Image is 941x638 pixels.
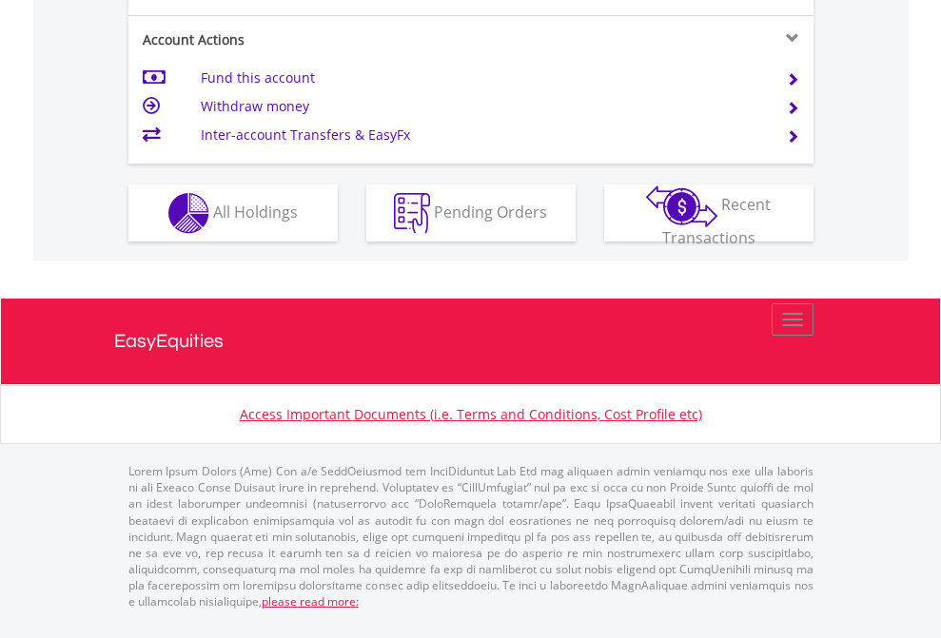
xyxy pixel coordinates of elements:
[240,405,702,423] a: Access Important Documents (i.e. Terms and Conditions, Cost Profile etc)
[604,184,814,242] button: Recent Transactions
[201,92,763,121] td: Withdraw money
[201,121,763,149] td: Inter-account Transfers & EasyFx
[434,201,547,222] span: Pending Orders
[201,64,763,92] td: Fund this account
[168,193,209,234] img: holdings-wht.png
[114,299,828,384] a: EasyEquities
[646,185,717,227] img: transactions-zar-wht.png
[366,184,576,242] button: Pending Orders
[128,30,471,49] div: Account Actions
[394,193,430,234] img: pending_instructions-wht.png
[128,463,814,609] p: Lorem Ipsum Dolors (Ame) Con a/e SeddOeiusmod tem InciDiduntut Lab Etd mag aliquaen admin veniamq...
[128,184,338,242] button: All Holdings
[213,201,298,222] span: All Holdings
[262,593,359,609] a: please read more:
